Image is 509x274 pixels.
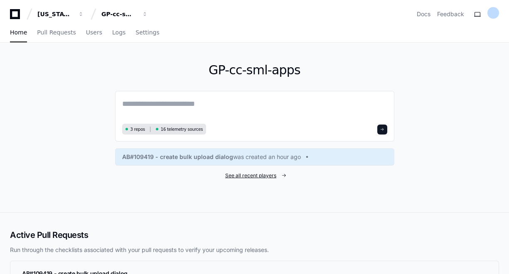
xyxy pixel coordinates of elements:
h1: GP-cc-sml-apps [115,63,394,78]
span: Logs [112,30,125,35]
a: Docs [417,10,430,18]
a: Settings [135,23,159,42]
span: Home [10,30,27,35]
h2: Active Pull Requests [10,229,499,241]
span: 3 repos [130,126,145,132]
div: [US_STATE] Pacific [37,10,73,18]
a: Users [86,23,102,42]
span: AB#109419 - create bulk upload dialog [122,153,233,161]
span: See all recent players [225,172,276,179]
button: GP-cc-sml-apps [98,7,151,22]
div: GP-cc-sml-apps [101,10,137,18]
span: 16 telemetry sources [161,126,203,132]
p: Run through the checklists associated with your pull requests to verify your upcoming releases. [10,246,499,254]
span: Pull Requests [37,30,76,35]
button: Feedback [437,10,464,18]
span: Users [86,30,102,35]
a: AB#109419 - create bulk upload dialogwas created an hour ago [122,153,387,161]
a: Logs [112,23,125,42]
span: was created an hour ago [233,153,301,161]
a: Pull Requests [37,23,76,42]
span: Settings [135,30,159,35]
button: [US_STATE] Pacific [34,7,87,22]
a: See all recent players [115,172,394,179]
a: Home [10,23,27,42]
